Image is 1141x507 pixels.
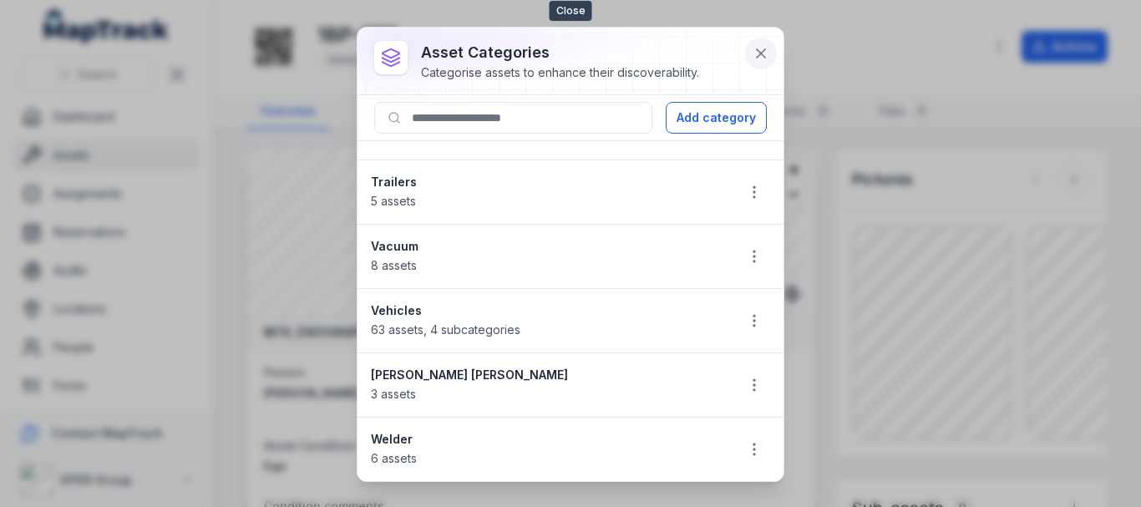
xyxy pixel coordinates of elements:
[371,238,722,255] strong: Vacuum
[371,431,722,448] strong: Welder
[371,258,417,272] span: 8 assets
[421,41,699,64] h3: asset categories
[371,302,722,319] strong: Vehicles
[371,367,722,383] strong: [PERSON_NAME] [PERSON_NAME]
[371,451,417,465] span: 6 assets
[421,64,699,81] div: Categorise assets to enhance their discoverability.
[371,387,416,401] span: 3 assets
[666,102,767,134] button: Add category
[371,194,416,208] span: 5 assets
[371,322,520,337] span: 63 assets , 4 subcategories
[371,174,722,190] strong: Trailers
[550,1,592,21] span: Close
